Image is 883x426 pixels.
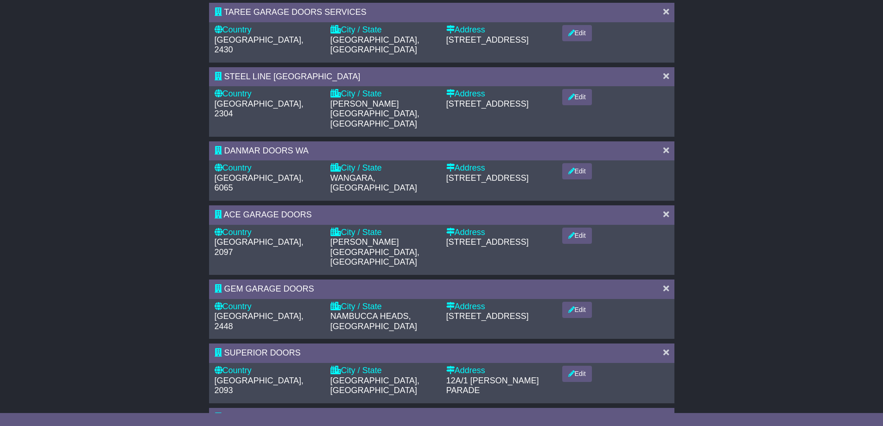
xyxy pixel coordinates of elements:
[562,25,592,41] button: Edit
[224,146,309,155] span: DANMAR DOORS WA
[215,163,321,173] div: Country
[446,35,529,45] span: [STREET_ADDRESS]
[224,210,312,219] span: ACE GARAGE DOORS
[330,312,417,331] span: NAMBUCCA HEADS, [GEOGRAPHIC_DATA]
[215,312,304,331] span: [GEOGRAPHIC_DATA], 2448
[446,173,529,183] span: [STREET_ADDRESS]
[330,376,419,395] span: [GEOGRAPHIC_DATA], [GEOGRAPHIC_DATA]
[215,173,304,193] span: [GEOGRAPHIC_DATA], 6065
[224,413,318,422] span: C & M GARAGE DOORS
[330,366,437,376] div: City / State
[215,302,321,312] div: Country
[446,89,553,99] div: Address
[215,376,304,395] span: [GEOGRAPHIC_DATA], 2093
[330,99,419,128] span: [PERSON_NAME][GEOGRAPHIC_DATA], [GEOGRAPHIC_DATA]
[446,366,553,376] div: Address
[224,348,301,357] span: SUPERIOR DOORS
[215,89,321,99] div: Country
[446,99,529,108] span: [STREET_ADDRESS]
[330,89,437,99] div: City / State
[330,173,417,193] span: WANGARA, [GEOGRAPHIC_DATA]
[562,366,592,382] button: Edit
[446,312,529,321] span: [STREET_ADDRESS]
[330,25,437,35] div: City / State
[446,25,553,35] div: Address
[215,237,304,257] span: [GEOGRAPHIC_DATA], 2097
[446,228,553,238] div: Address
[330,35,419,55] span: [GEOGRAPHIC_DATA], [GEOGRAPHIC_DATA]
[215,228,321,238] div: Country
[562,228,592,244] button: Edit
[446,237,529,247] span: [STREET_ADDRESS]
[330,237,419,267] span: [PERSON_NAME][GEOGRAPHIC_DATA], [GEOGRAPHIC_DATA]
[446,302,553,312] div: Address
[330,228,437,238] div: City / State
[224,72,361,81] span: STEEL LINE [GEOGRAPHIC_DATA]
[562,302,592,318] button: Edit
[562,163,592,179] button: Edit
[215,35,304,55] span: [GEOGRAPHIC_DATA], 2430
[446,163,553,173] div: Address
[224,284,314,293] span: GEM GARAGE DOORS
[330,163,437,173] div: City / State
[215,366,321,376] div: Country
[215,99,304,119] span: [GEOGRAPHIC_DATA], 2304
[215,25,321,35] div: Country
[330,302,437,312] div: City / State
[446,376,539,395] span: 12A/1 [PERSON_NAME] PARADE
[562,89,592,105] button: Edit
[224,7,366,17] span: TAREE GARAGE DOORS SERVICES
